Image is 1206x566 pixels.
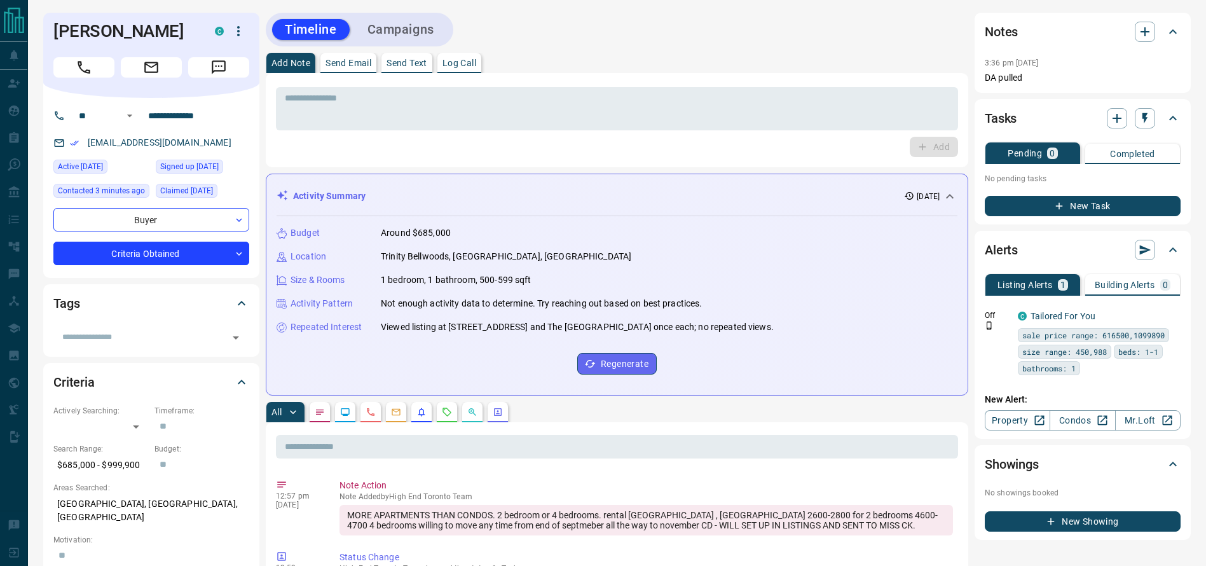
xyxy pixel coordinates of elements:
p: [GEOGRAPHIC_DATA], [GEOGRAPHIC_DATA], [GEOGRAPHIC_DATA] [53,494,249,528]
button: Regenerate [577,353,657,375]
a: Property [985,410,1050,431]
a: Mr.Loft [1115,410,1181,431]
svg: Opportunities [467,407,477,417]
p: Log Call [442,59,476,67]
p: Listing Alerts [997,280,1053,289]
span: Call [53,57,114,78]
span: Contacted 3 minutes ago [58,184,145,197]
svg: Notes [315,407,325,417]
p: Location [291,250,326,263]
p: $685,000 - $999,900 [53,455,148,476]
p: 0 [1163,280,1168,289]
p: Actively Searching: [53,405,148,417]
svg: Requests [442,407,452,417]
h1: [PERSON_NAME] [53,21,196,41]
div: Alerts [985,235,1181,265]
svg: Lead Browsing Activity [340,407,350,417]
svg: Email Verified [70,139,79,148]
p: All [271,408,282,417]
p: Activity Pattern [291,297,353,310]
div: Criteria Obtained [53,242,249,265]
p: 12:57 pm [276,492,320,500]
div: Buyer [53,208,249,231]
div: MORE APARTMENTS THAN CONDOS. 2 bedroom or 4 bedrooms. rental [GEOGRAPHIC_DATA] , [GEOGRAPHIC_DATA... [339,505,953,535]
p: Send Text [387,59,427,67]
span: bathrooms: 1 [1022,362,1076,375]
h2: Tasks [985,108,1017,128]
span: Claimed [DATE] [160,184,213,197]
a: Condos [1050,410,1115,431]
div: condos.ca [215,27,224,36]
svg: Agent Actions [493,407,503,417]
p: [DATE] [917,191,940,202]
p: 1 [1060,280,1066,289]
span: Message [188,57,249,78]
h2: Tags [53,293,79,314]
div: Fri Sep 12 2025 [156,184,249,202]
p: Building Alerts [1095,280,1155,289]
span: Email [121,57,182,78]
div: Showings [985,449,1181,480]
p: 0 [1050,149,1055,158]
button: Timeline [272,19,350,40]
div: Criteria [53,367,249,397]
div: Tasks [985,103,1181,134]
button: New Task [985,196,1181,216]
p: Search Range: [53,443,148,455]
a: [EMAIL_ADDRESS][DOMAIN_NAME] [88,137,231,148]
p: Timeframe: [154,405,249,417]
p: Budget: [154,443,249,455]
div: Tags [53,288,249,319]
button: Open [227,329,245,347]
p: No showings booked [985,487,1181,499]
p: Add Note [271,59,310,67]
p: Status Change [339,551,953,564]
p: Note Action [339,479,953,492]
button: Open [122,108,137,123]
span: size range: 450,988 [1022,345,1107,358]
p: Viewed listing at [STREET_ADDRESS] and The [GEOGRAPHIC_DATA] once each; no repeated views. [381,321,774,334]
p: DA pulled [985,71,1181,85]
span: Signed up [DATE] [160,160,219,173]
h2: Alerts [985,240,1018,260]
p: 3:36 pm [DATE] [985,59,1039,67]
p: Not enough activity data to determine. Try reaching out based on best practices. [381,297,702,310]
button: New Showing [985,511,1181,532]
p: Budget [291,226,320,240]
div: Fri Sep 12 2025 [156,160,249,177]
svg: Listing Alerts [416,407,427,417]
p: Off [985,310,1010,321]
span: beds: 1-1 [1118,345,1158,358]
h2: Notes [985,22,1018,42]
div: condos.ca [1018,312,1027,321]
button: Campaigns [355,19,447,40]
div: Notes [985,17,1181,47]
span: Active [DATE] [58,160,103,173]
p: No pending tasks [985,169,1181,188]
svg: Push Notification Only [985,321,994,330]
p: Repeated Interest [291,321,362,334]
p: Pending [1008,149,1042,158]
p: Activity Summary [293,190,366,203]
svg: Calls [366,407,376,417]
p: Size & Rooms [291,273,345,287]
span: sale price range: 616500,1099890 [1022,329,1165,342]
p: 1 bedroom, 1 bathroom, 500-599 sqft [381,273,531,287]
p: [DATE] [276,500,320,509]
div: Fri Sep 12 2025 [53,160,149,177]
h2: Showings [985,454,1039,474]
div: Mon Sep 15 2025 [53,184,149,202]
p: Note Added by High End Toronto Team [339,492,953,501]
h2: Criteria [53,372,95,392]
p: New Alert: [985,393,1181,406]
textarea: To enrich screen reader interactions, please activate Accessibility in Grammarly extension settings [285,93,949,125]
p: Completed [1110,149,1155,158]
p: Trinity Bellwoods, [GEOGRAPHIC_DATA], [GEOGRAPHIC_DATA] [381,250,631,263]
a: Tailored For You [1031,311,1095,321]
p: Areas Searched: [53,482,249,494]
svg: Emails [391,407,401,417]
p: Motivation: [53,534,249,546]
div: Activity Summary[DATE] [277,184,957,208]
p: Around $685,000 [381,226,451,240]
p: Send Email [325,59,371,67]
